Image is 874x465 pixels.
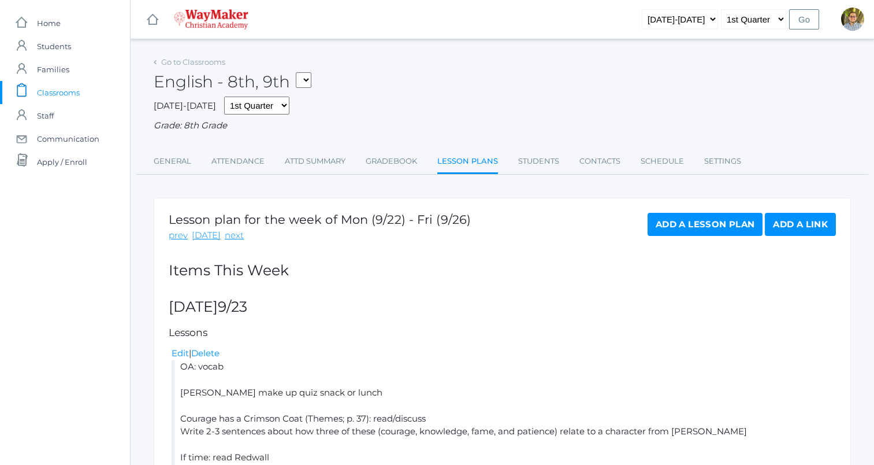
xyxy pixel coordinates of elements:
[37,12,61,35] span: Home
[169,263,836,279] h2: Items This Week
[169,327,836,338] h5: Lessons
[37,104,54,127] span: Staff
[765,213,836,236] a: Add a Link
[37,35,71,58] span: Students
[37,127,99,150] span: Communication
[172,347,836,360] div: |
[172,348,189,359] a: Edit
[169,213,471,226] h1: Lesson plan for the week of Mon (9/22) - Fri (9/26)
[211,150,265,173] a: Attendance
[154,100,216,111] span: [DATE]-[DATE]
[579,150,620,173] a: Contacts
[225,229,244,242] a: next
[437,150,498,175] a: Lesson Plans
[154,73,311,91] h2: English - 8th, 9th
[648,213,763,236] a: Add a Lesson Plan
[169,229,188,242] a: prev
[218,298,247,315] span: 9/23
[841,8,864,31] div: Kylen Braileanu
[366,150,417,173] a: Gradebook
[789,9,819,29] input: Go
[641,150,684,173] a: Schedule
[37,150,87,174] span: Apply / Enroll
[37,81,80,104] span: Classrooms
[169,299,836,315] h2: [DATE]
[154,150,191,173] a: General
[192,229,221,242] a: [DATE]
[174,9,248,29] img: 4_waymaker-logo-stack-white.png
[154,119,851,132] div: Grade: 8th Grade
[191,348,220,359] a: Delete
[161,57,225,67] a: Go to Classrooms
[518,150,559,173] a: Students
[285,150,345,173] a: Attd Summary
[704,150,741,173] a: Settings
[37,58,69,81] span: Families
